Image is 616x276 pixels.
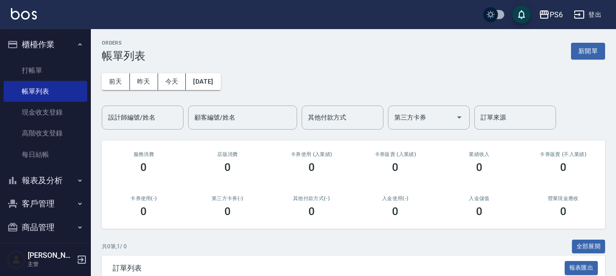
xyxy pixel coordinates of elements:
button: Open [452,110,467,125]
div: PS6 [550,9,563,20]
h3: 0 [392,205,398,218]
h2: 第三方卡券(-) [197,196,259,201]
button: 今天 [158,73,186,90]
button: 前天 [102,73,130,90]
h3: 0 [476,205,482,218]
span: 訂單列表 [113,264,565,273]
h5: [PERSON_NAME] [28,251,74,260]
button: 報表及分析 [4,169,87,192]
h3: 0 [224,161,231,174]
h3: 0 [140,205,147,218]
h3: 服務消費 [113,151,175,157]
h2: 業績收入 [448,151,511,157]
button: 商品管理 [4,216,87,239]
button: 新開單 [571,43,605,60]
h3: 0 [224,205,231,218]
button: [DATE] [186,73,220,90]
h3: 0 [476,161,482,174]
a: 打帳單 [4,60,87,81]
h3: 0 [308,161,315,174]
h3: 0 [560,205,566,218]
button: save [512,5,531,24]
h2: 卡券使用 (入業績) [280,151,343,157]
button: 登出 [570,6,605,23]
h3: 0 [308,205,315,218]
img: Logo [11,8,37,20]
button: 昨天 [130,73,158,90]
a: 高階收支登錄 [4,123,87,144]
a: 帳單列表 [4,81,87,102]
h2: 其他付款方式(-) [280,196,343,201]
button: 櫃檯作業 [4,33,87,56]
h2: 店販消費 [197,151,259,157]
a: 新開單 [571,46,605,55]
h3: 0 [140,161,147,174]
h3: 0 [392,161,398,174]
h2: 營業現金應收 [532,196,594,201]
p: 主管 [28,260,74,268]
button: 全部展開 [572,240,606,254]
img: Person [7,251,25,269]
a: 每日結帳 [4,144,87,165]
h2: 卡券販賣 (不入業績) [532,151,594,157]
h3: 帳單列表 [102,50,145,62]
button: PS6 [535,5,566,24]
a: 報表匯出 [565,263,598,272]
a: 現金收支登錄 [4,102,87,123]
button: 報表匯出 [565,261,598,275]
h2: 卡券販賣 (入業績) [364,151,427,157]
h2: ORDERS [102,40,145,46]
h2: 入金儲值 [448,196,511,201]
p: 共 0 筆, 1 / 0 [102,242,127,251]
h2: 卡券使用(-) [113,196,175,201]
h2: 入金使用(-) [364,196,427,201]
button: 客戶管理 [4,192,87,216]
h3: 0 [560,161,566,174]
